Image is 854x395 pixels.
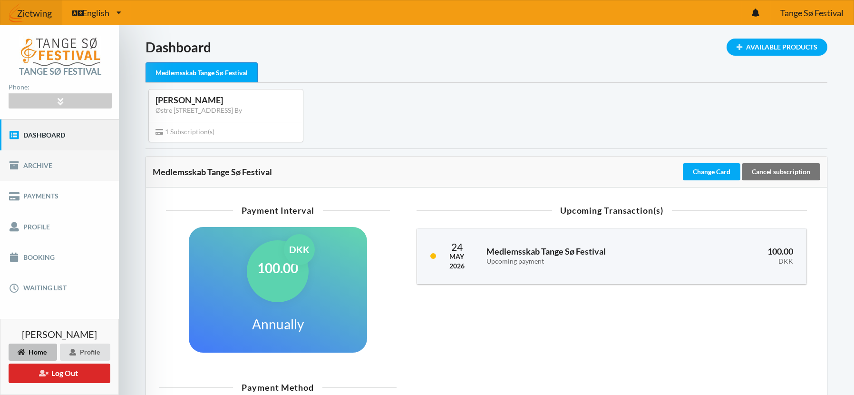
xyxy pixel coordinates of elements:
[166,206,390,215] div: Payment Interval
[82,9,109,17] span: English
[742,163,820,180] div: Cancel subscription
[252,316,304,333] h1: Annually
[159,383,397,392] div: Payment Method
[9,364,110,383] button: Log Out
[449,252,465,261] div: May
[19,67,101,76] div: Tange Sø Festival
[449,261,465,271] div: 2026
[449,242,465,252] div: 24
[19,36,101,67] img: logo
[780,9,844,17] span: Tange Sø Festival
[60,344,110,361] div: Profile
[146,62,258,83] div: Medlemsskab Tange Sø Festival
[153,167,681,177] div: Medlemsskab Tange Sø Festival
[155,128,214,136] span: 1 Subscription(s)
[284,234,315,265] div: DKK
[22,329,97,339] span: [PERSON_NAME]
[9,81,111,94] div: Phone:
[9,344,57,361] div: Home
[727,39,827,56] div: Available Products
[155,95,296,106] div: [PERSON_NAME]
[693,246,793,265] h3: 100.00
[693,257,793,266] div: DKK
[417,206,807,215] div: Upcoming Transaction(s)
[486,246,680,265] h3: Medlemsskab Tange Sø Festival
[155,106,242,114] a: Østre [STREET_ADDRESS] By
[486,257,680,266] div: Upcoming payment
[146,39,827,56] h1: Dashboard
[257,259,298,276] h1: 100.00
[683,163,740,180] div: Change Card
